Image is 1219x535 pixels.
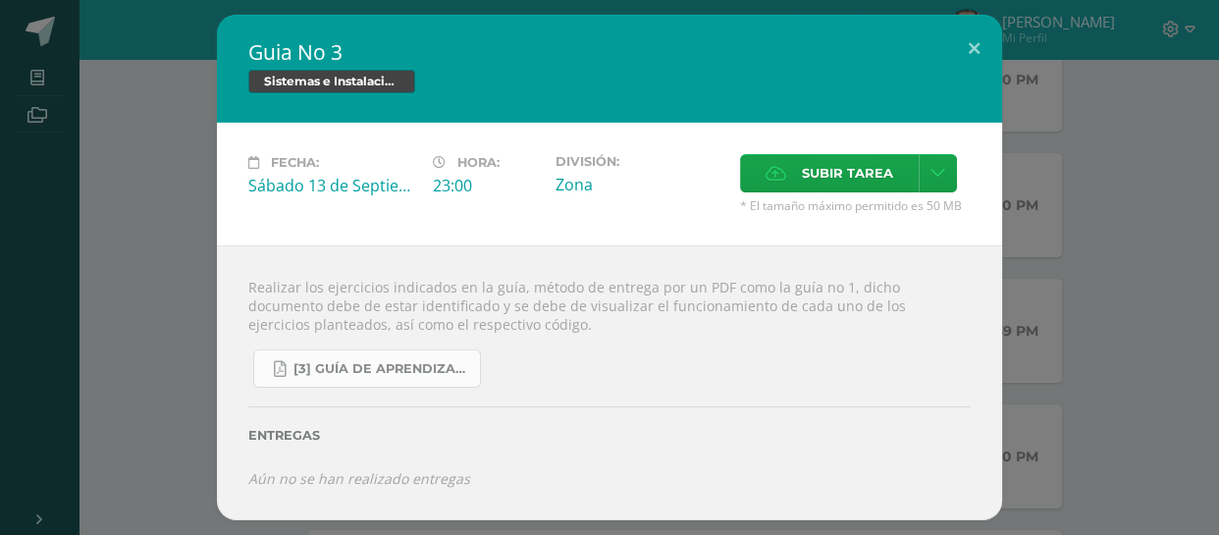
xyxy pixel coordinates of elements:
h2: Guia No 3 [248,38,971,66]
span: [3] Guía de Aprendizaje - Sistemas e Instalación de Software.pdf [293,361,470,377]
i: Aún no se han realizado entregas [248,469,470,488]
span: Fecha: [271,155,319,170]
a: [3] Guía de Aprendizaje - Sistemas e Instalación de Software.pdf [253,349,481,388]
div: Realizar los ejercicios indicados en la guía, método de entrega por un PDF como la guía no 1, dic... [217,245,1002,519]
span: Subir tarea [802,155,893,191]
span: * El tamaño máximo permitido es 50 MB [740,197,971,214]
div: Zona [556,174,724,195]
div: 23:00 [433,175,540,196]
label: Entregas [248,428,971,443]
label: División: [556,154,724,169]
span: Hora: [457,155,500,170]
span: Sistemas e Instalación de Software (Desarrollo de Software) [248,70,415,93]
div: Sábado 13 de Septiembre [248,175,417,196]
button: Close (Esc) [946,15,1002,81]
